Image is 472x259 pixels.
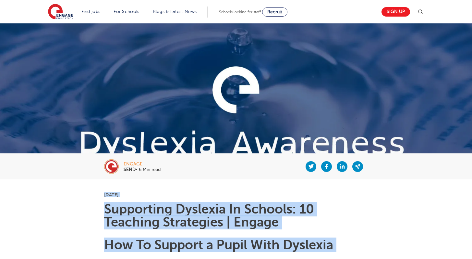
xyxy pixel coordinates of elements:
[262,7,287,17] a: Recruit
[124,162,161,166] div: engage
[104,238,333,252] b: How To Support a Pupil With Dyslexia
[81,9,101,14] a: Find jobs
[104,192,368,197] p: [DATE]
[104,203,368,229] h1: Supporting Dyslexia In Schools: 10 Teaching Strategies | Engage
[219,10,261,14] span: Schools looking for staff
[48,4,73,20] img: Engage Education
[153,9,197,14] a: Blogs & Latest News
[124,167,161,172] p: • 6 Min read
[267,9,282,14] span: Recruit
[124,167,136,172] b: SEND
[114,9,139,14] a: For Schools
[381,7,410,17] a: Sign up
